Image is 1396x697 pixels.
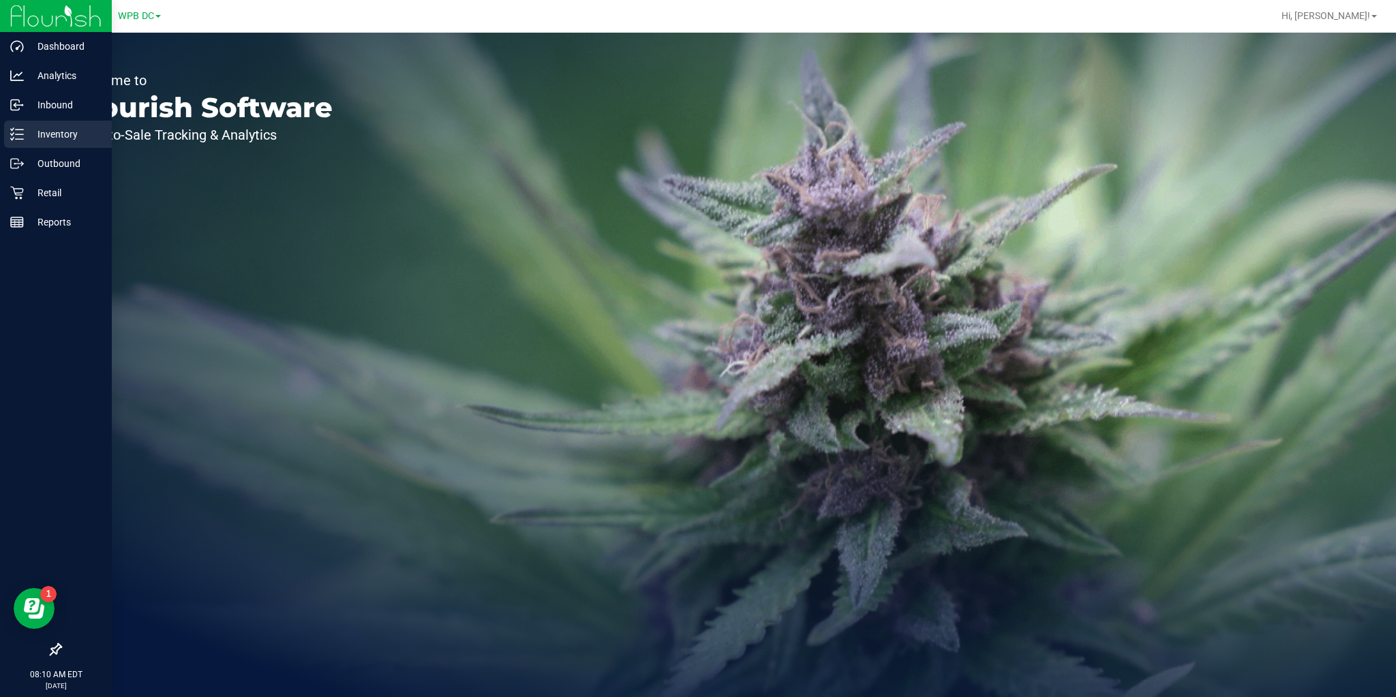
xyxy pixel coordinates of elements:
p: Dashboard [24,38,106,55]
p: Retail [24,185,106,201]
p: Seed-to-Sale Tracking & Analytics [74,128,333,142]
span: WPB DC [118,10,154,22]
inline-svg: Retail [10,186,24,200]
iframe: Resource center [14,588,55,629]
p: 08:10 AM EDT [6,668,106,681]
iframe: Resource center unread badge [40,586,57,602]
p: [DATE] [6,681,106,691]
p: Inventory [24,126,106,142]
inline-svg: Outbound [10,157,24,170]
p: Inbound [24,97,106,113]
inline-svg: Dashboard [10,40,24,53]
inline-svg: Inventory [10,127,24,141]
p: Reports [24,214,106,230]
p: Flourish Software [74,94,333,121]
p: Welcome to [74,74,333,87]
inline-svg: Inbound [10,98,24,112]
inline-svg: Analytics [10,69,24,82]
p: Outbound [24,155,106,172]
inline-svg: Reports [10,215,24,229]
span: Hi, [PERSON_NAME]! [1281,10,1370,21]
p: Analytics [24,67,106,84]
